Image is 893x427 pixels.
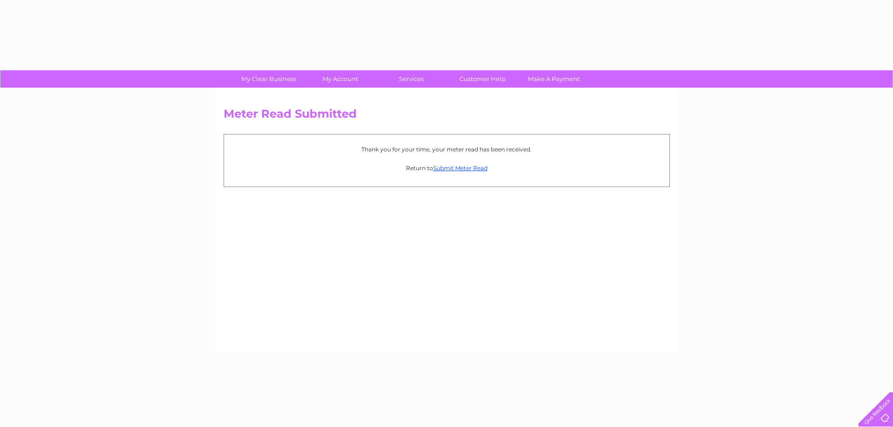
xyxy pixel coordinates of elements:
[433,165,488,172] a: Submit Meter Read
[444,70,521,88] a: Customer Help
[229,164,665,172] p: Return to
[301,70,379,88] a: My Account
[230,70,308,88] a: My Clear Business
[229,145,665,154] p: Thank you for your time, your meter read has been received.
[515,70,593,88] a: Make A Payment
[224,107,670,125] h2: Meter Read Submitted
[373,70,450,88] a: Services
